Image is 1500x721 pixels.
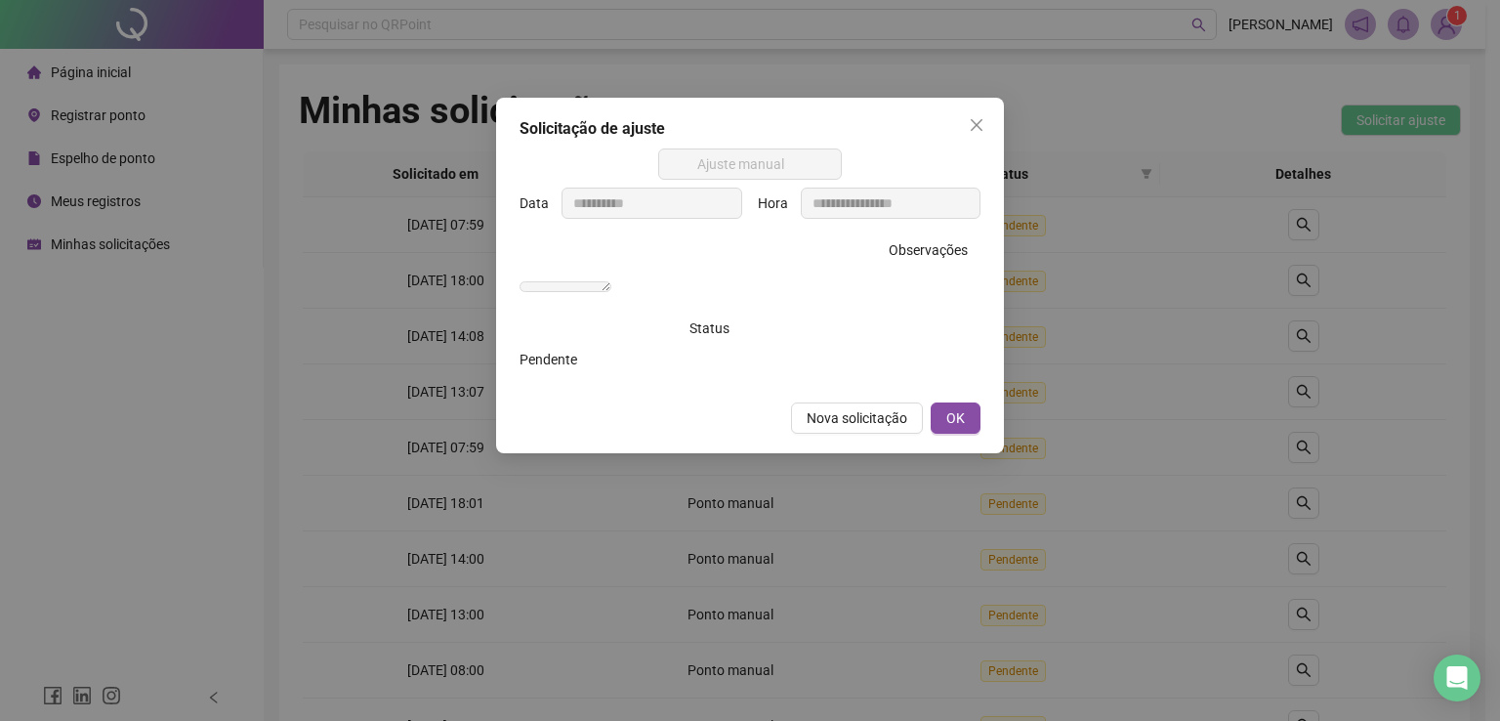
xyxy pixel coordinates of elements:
div: Open Intercom Messenger [1434,655,1480,701]
button: Nova solicitação [791,403,923,434]
span: Nova solicitação [807,407,907,429]
label: Data [520,188,562,219]
label: Hora [758,188,801,219]
span: close [969,117,984,133]
label: Status [689,313,742,344]
label: Observações [889,234,980,266]
button: Close [961,109,992,141]
button: OK [931,403,980,434]
span: Ajuste manual [670,149,831,179]
div: Solicitação de ajuste [520,117,980,141]
span: OK [946,407,965,429]
div: Pendente [520,349,742,370]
